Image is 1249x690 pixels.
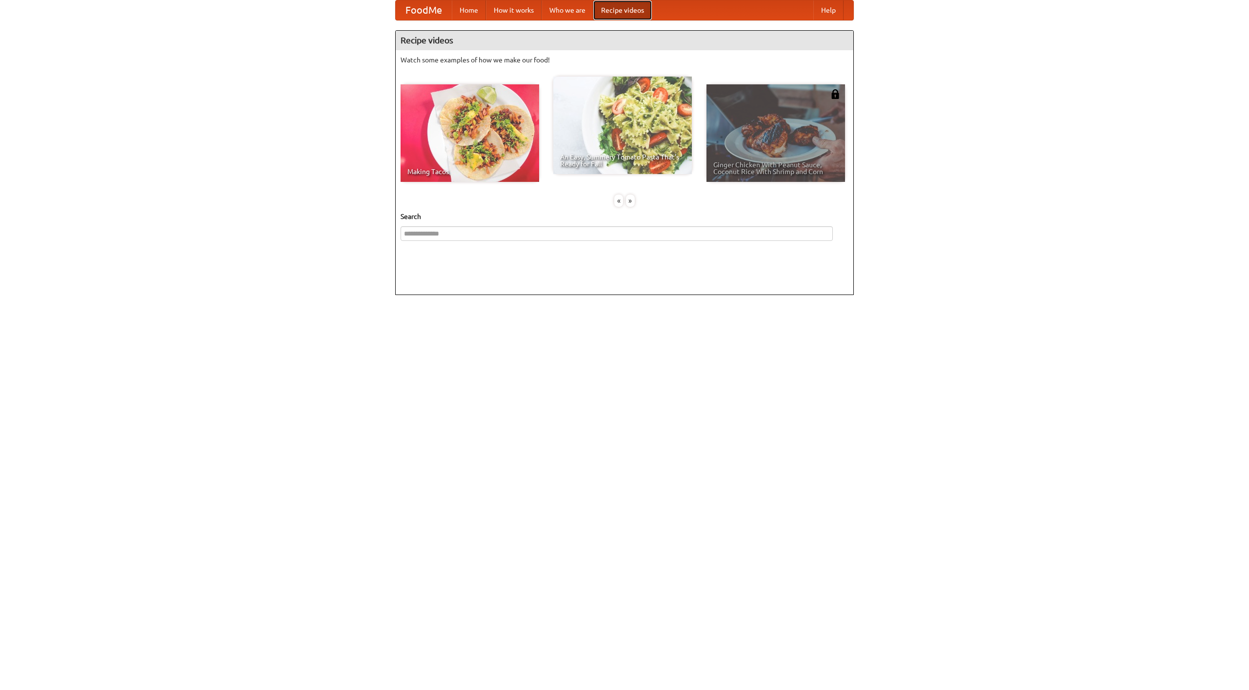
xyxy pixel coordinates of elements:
h5: Search [401,212,848,221]
a: Who we are [542,0,593,20]
a: Home [452,0,486,20]
span: Making Tacos [407,168,532,175]
a: How it works [486,0,542,20]
div: « [614,195,623,207]
a: FoodMe [396,0,452,20]
a: An Easy, Summery Tomato Pasta That's Ready for Fall [553,77,692,174]
p: Watch some examples of how we make our food! [401,55,848,65]
div: » [626,195,635,207]
a: Recipe videos [593,0,652,20]
h4: Recipe videos [396,31,853,50]
a: Making Tacos [401,84,539,182]
span: An Easy, Summery Tomato Pasta That's Ready for Fall [560,154,685,167]
a: Help [813,0,844,20]
img: 483408.png [830,89,840,99]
